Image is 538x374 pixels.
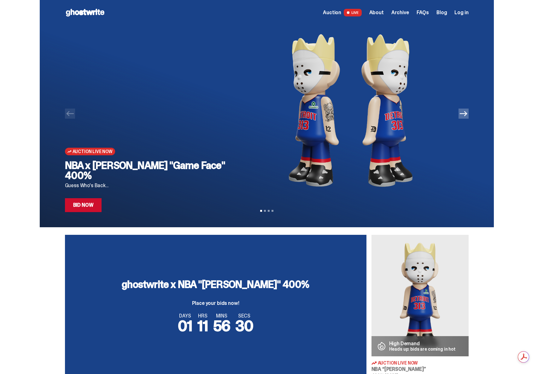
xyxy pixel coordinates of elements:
[371,235,469,356] img: Eminem
[178,316,192,336] span: 01
[323,10,341,15] span: Auction
[197,313,208,318] span: HRS
[389,347,456,351] p: Heads up: bids are coming in hot
[122,301,309,306] p: Place your bids now!
[323,9,361,16] a: Auction LIVE
[272,210,273,212] button: View slide 4
[268,210,270,212] button: View slide 3
[122,279,309,289] h3: ghostwrite x NBA "[PERSON_NAME]" 400%
[65,183,233,188] p: Guess Who's Back...
[73,149,113,154] span: Auction Live Now
[243,25,459,196] img: NBA x Eminem "Game Face" 400%
[65,109,75,119] button: Previous
[378,361,418,365] span: Auction Live Now
[371,367,469,372] h3: NBA “[PERSON_NAME]”
[213,316,231,336] span: 56
[178,313,192,318] span: DAYS
[264,210,266,212] button: View slide 2
[417,10,429,15] a: FAQs
[65,198,102,212] a: Bid Now
[235,313,253,318] span: SECS
[213,313,231,318] span: MINS
[389,341,456,346] p: High Demand
[235,316,253,336] span: 30
[369,10,384,15] a: About
[197,316,208,336] span: 11
[436,10,447,15] a: Blog
[391,10,409,15] a: Archive
[344,9,362,16] span: LIVE
[459,109,469,119] button: Next
[454,10,468,15] a: Log in
[260,210,262,212] button: View slide 1
[65,160,233,181] h2: NBA x [PERSON_NAME] "Game Face" 400%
